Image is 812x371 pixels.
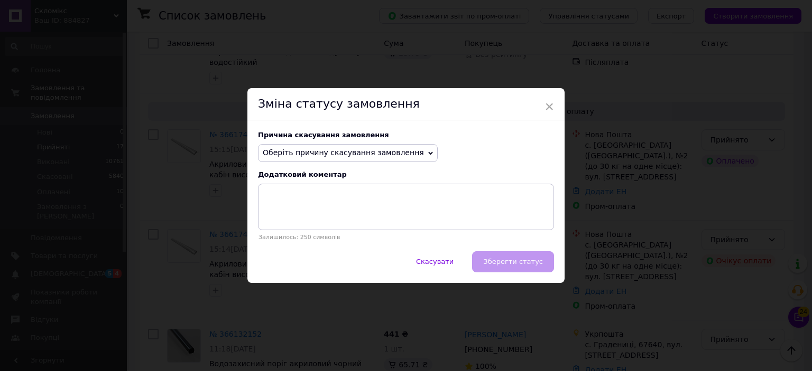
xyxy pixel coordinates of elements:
div: Причина скасування замовлення [258,131,554,139]
div: Зміна статусу замовлення [247,88,565,120]
span: × [545,98,554,116]
div: Додатковий коментар [258,170,554,178]
button: Скасувати [405,251,465,272]
p: Залишилось: 250 символів [258,234,554,241]
span: Оберіть причину скасування замовлення [263,148,424,157]
span: Скасувати [416,258,454,265]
